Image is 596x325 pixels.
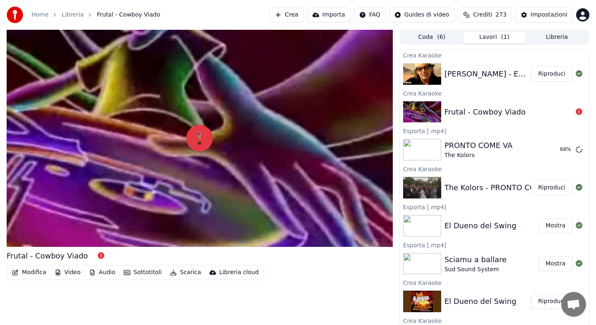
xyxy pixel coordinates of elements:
[445,254,507,265] div: Sciamu a ballare
[501,33,509,41] span: ( 1 )
[473,11,492,19] span: Crediti
[445,106,526,118] div: Frutal - Cowboy Viado
[86,267,119,278] button: Audio
[389,7,454,22] button: Guides di video
[400,240,589,250] div: Esporta [.mp4]
[354,7,386,22] button: FAQ
[400,88,589,98] div: Crea Karaoke
[495,11,507,19] span: 273
[307,7,351,22] button: Importa
[445,151,513,160] div: The Kolors
[531,180,572,195] button: Riproduci
[458,7,512,22] button: Crediti273
[437,33,445,41] span: ( 6 )
[400,202,589,212] div: Esporta [.mp4]
[51,267,84,278] button: Video
[219,268,259,277] div: Libreria cloud
[97,11,160,19] span: Frutal - Cowboy Viado
[531,294,572,309] button: Riproduci
[31,11,160,19] nav: breadcrumb
[62,11,84,19] a: Libreria
[120,267,165,278] button: Sottotitoli
[31,11,48,19] a: Home
[7,7,23,23] img: youka
[445,140,513,151] div: PRONTO COME VA
[515,7,573,22] button: Impostazioni
[7,250,88,262] div: Frutal - Cowboy Viado
[269,7,303,22] button: Crea
[538,218,572,233] button: Mostra
[526,31,588,43] button: Libreria
[400,126,589,136] div: Esporta [.mp4]
[167,267,204,278] button: Scarica
[400,50,589,60] div: Crea Karaoke
[445,182,559,194] div: The Kolors - PRONTO COME VA
[531,11,567,19] div: Impostazioni
[9,267,50,278] button: Modifica
[445,296,517,307] div: El Dueno del Swing
[538,256,572,271] button: Mostra
[445,265,507,274] div: Sud Sound System
[400,164,589,174] div: Crea Karaoke
[463,31,526,43] button: Lavori
[561,292,586,317] a: Aprire la chat
[445,220,517,232] div: El Dueno del Swing
[445,68,526,80] div: [PERSON_NAME] - E...
[400,277,589,287] div: Crea Karaoke
[531,67,572,81] button: Riproduci
[560,146,572,153] div: 68 %
[401,31,463,43] button: Coda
